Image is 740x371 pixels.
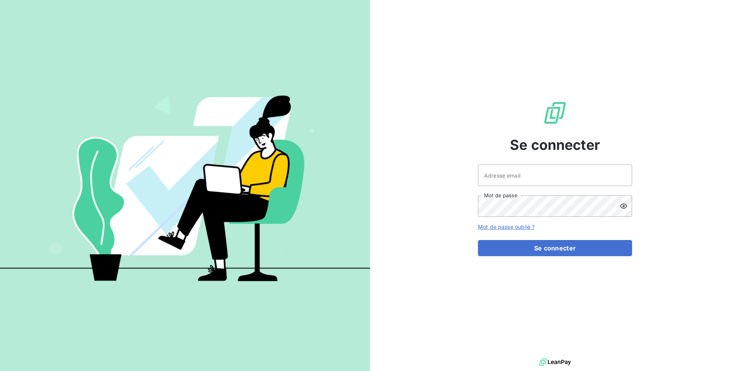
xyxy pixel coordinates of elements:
[478,240,632,256] button: Se connecter
[543,101,567,125] img: Logo LeanPay
[478,165,632,186] input: placeholder
[510,134,600,155] span: Se connecter
[478,223,535,230] a: Mot de passe oublié ?
[539,356,571,368] img: logo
